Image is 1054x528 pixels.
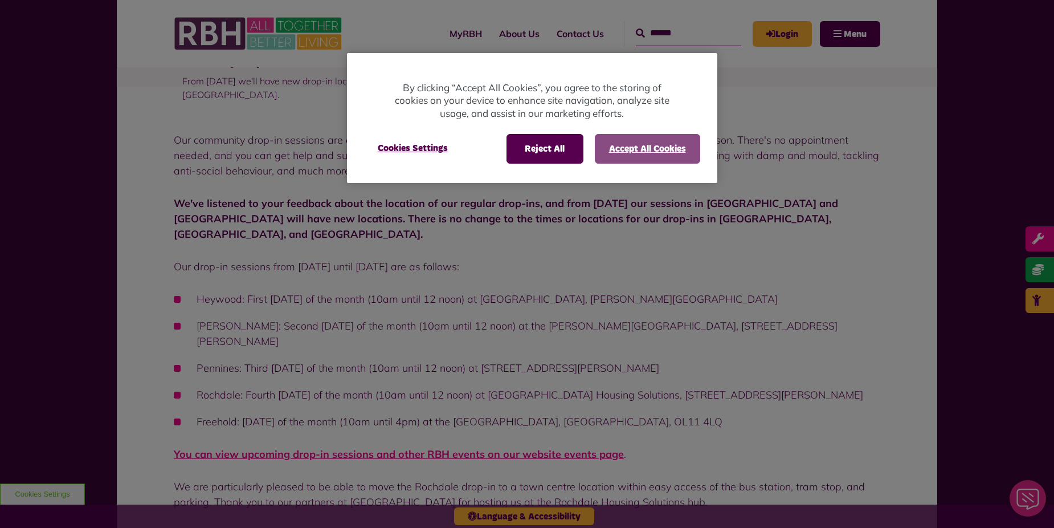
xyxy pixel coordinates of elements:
[364,134,461,163] button: Cookies Settings
[347,53,717,184] div: Privacy
[506,134,583,164] button: Reject All
[7,3,43,40] div: Close Web Assistant
[347,53,717,184] div: Cookie banner
[393,82,672,120] p: By clicking “Accept All Cookies”, you agree to the storing of cookies on your device to enhance s...
[595,134,700,164] button: Accept All Cookies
